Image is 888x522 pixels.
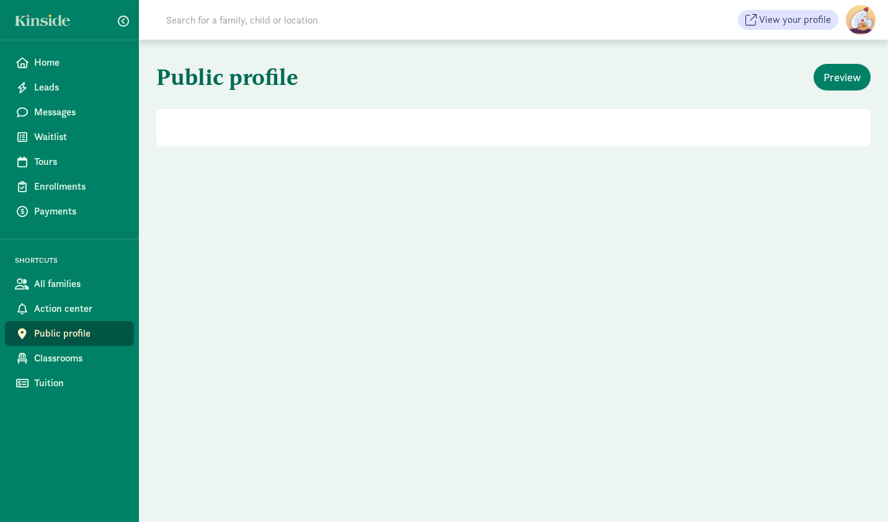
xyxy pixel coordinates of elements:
[34,276,124,291] span: All families
[159,7,507,32] input: Search for a family, child or location
[5,50,134,75] a: Home
[34,55,124,70] span: Home
[34,154,124,169] span: Tours
[759,12,831,27] span: View your profile
[5,321,134,346] a: Public profile
[5,371,134,396] a: Tuition
[5,272,134,296] a: All families
[5,149,134,174] a: Tours
[5,174,134,199] a: Enrollments
[5,346,134,371] a: Classrooms
[34,301,124,316] span: Action center
[34,204,124,219] span: Payments
[34,179,124,194] span: Enrollments
[34,376,124,391] span: Tuition
[34,351,124,366] span: Classrooms
[34,105,124,120] span: Messages
[814,64,871,91] button: Preview
[34,130,124,144] span: Waitlist
[824,69,861,86] span: Preview
[34,80,124,95] span: Leads
[34,326,124,341] span: Public profile
[738,10,838,30] a: View your profile
[5,125,134,149] a: Waitlist
[5,75,134,100] a: Leads
[5,296,134,321] a: Action center
[5,100,134,125] a: Messages
[156,55,511,99] h1: Public profile
[5,199,134,224] a: Payments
